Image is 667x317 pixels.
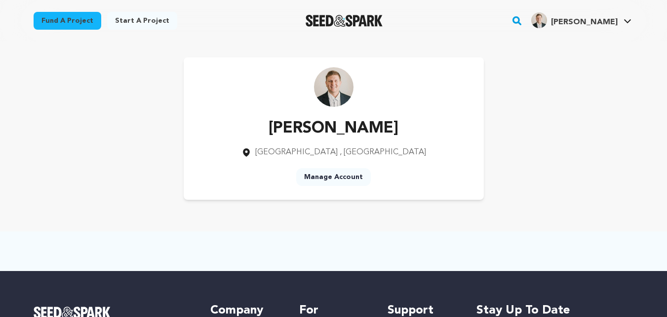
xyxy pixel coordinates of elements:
[306,15,383,27] a: Seed&Spark Homepage
[340,148,426,156] span: , [GEOGRAPHIC_DATA]
[529,10,633,28] a: Abdul J.'s Profile
[314,67,353,107] img: https://seedandspark-static.s3.us-east-2.amazonaws.com/images/User/002/281/547/medium/5a97bc08179...
[551,18,618,26] span: [PERSON_NAME]
[306,15,383,27] img: Seed&Spark Logo Dark Mode
[296,168,371,186] a: Manage Account
[241,117,426,140] p: [PERSON_NAME]
[107,12,177,30] a: Start a project
[531,12,547,28] img: 5a97bc081796bd88.jpg
[255,148,338,156] span: [GEOGRAPHIC_DATA]
[34,12,101,30] a: Fund a project
[531,12,618,28] div: Abdul J.'s Profile
[529,10,633,31] span: Abdul J.'s Profile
